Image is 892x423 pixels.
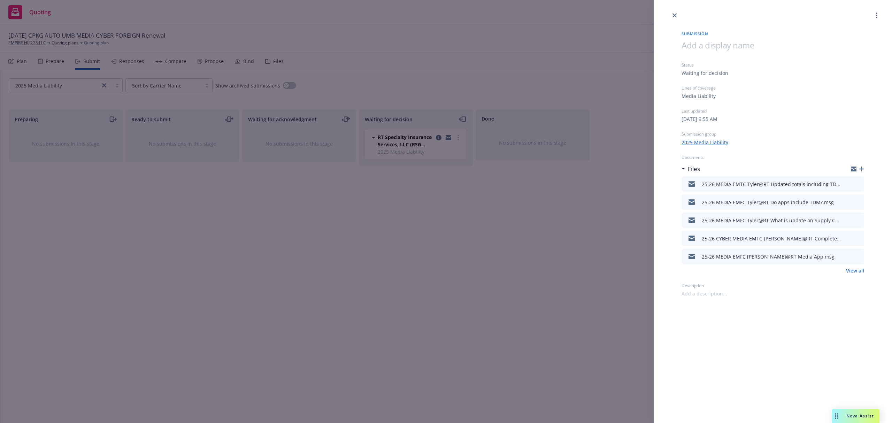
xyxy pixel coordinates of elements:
[688,164,700,174] h3: Files
[702,235,841,242] div: 25-26 CYBER MEDIA EMTC [PERSON_NAME]@RT Completed apps for renewal.msg
[682,283,864,289] div: Description
[872,11,881,20] a: more
[682,85,864,91] div: Lines of coverage
[702,253,835,260] div: 25-26 MEDIA EMFC [PERSON_NAME]@RT Media App.msg
[832,409,879,423] button: Nova Assist
[844,198,849,206] button: download file
[670,11,679,20] a: close
[855,252,861,261] button: preview file
[846,413,874,419] span: Nova Assist
[682,69,728,77] div: Waiting for decision
[682,154,864,160] div: Documents
[832,409,841,423] div: Drag to move
[682,62,864,68] div: Status
[682,139,728,146] a: 2025 Media Liability
[682,115,717,123] div: [DATE] 9:55 AM
[682,131,864,137] div: Submission group
[844,216,849,224] button: download file
[855,180,861,188] button: preview file
[702,199,834,206] div: 25-26 MEDIA EMFC Tyler@RT Do apps include TDM?.msg
[682,164,700,174] div: Files
[682,31,864,37] span: Submission
[682,108,864,114] div: Last updated
[855,234,861,243] button: preview file
[855,216,861,224] button: preview file
[702,217,841,224] div: 25-26 MEDIA EMFC Tyler@RT What is update on Supply Chain?.msg
[682,92,716,100] div: Media Liability
[844,234,849,243] button: download file
[855,198,861,206] button: preview file
[846,267,864,274] a: View all
[844,252,849,261] button: download file
[844,180,849,188] button: download file
[702,180,841,188] div: 25-26 MEDIA EMTC Tyler@RT Updated totals including TDM.msg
